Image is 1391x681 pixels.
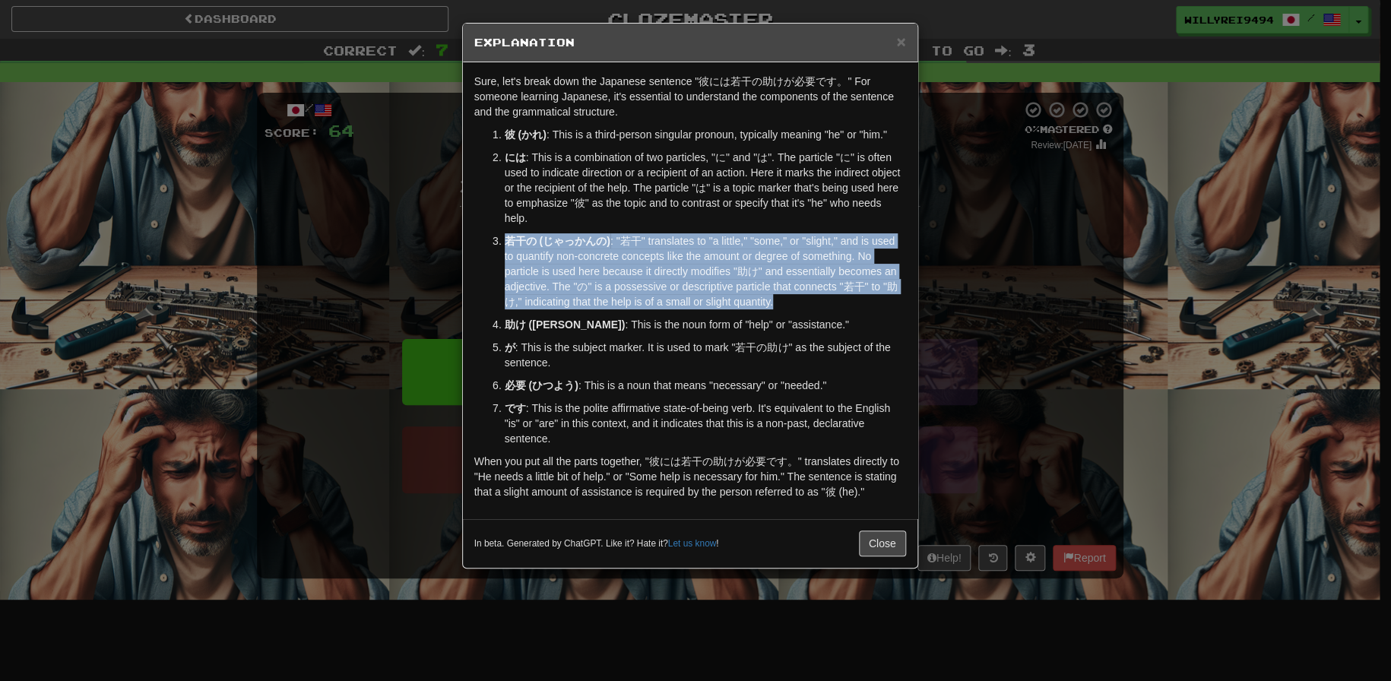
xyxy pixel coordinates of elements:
[505,341,515,353] strong: が
[505,151,526,163] strong: には
[505,379,578,391] strong: 必要 (ひつよう)
[505,401,906,446] p: : This is the polite affirmative state-of-being verb. It's equivalent to the English "is" or "are...
[859,531,906,556] button: Close
[505,378,906,393] p: : This is a noun that means "necessary" or "needed."
[896,33,905,49] button: Close
[505,235,610,247] strong: 若干の (じゃっかんの)
[505,402,526,414] strong: です
[474,537,719,550] small: In beta. Generated by ChatGPT. Like it? Hate it? !
[505,233,906,309] p: : "若干" translates to "a little," "some," or "slight," and is used to quantify non-concrete concep...
[474,74,906,119] p: Sure, let's break down the Japanese sentence "彼には若干の助けが必要です。" For someone learning Japanese, it's...
[474,35,906,50] h5: Explanation
[505,340,906,370] p: : This is the subject marker. It is used to mark "若干の助け" as the subject of the sentence.
[505,128,547,141] strong: 彼 (かれ)
[505,150,906,226] p: : This is a combination of two particles, "に" and "は". The particle "に" is often used to indicate...
[505,317,906,332] p: : This is the noun form of "help" or "assistance."
[505,127,906,142] p: : This is a third-person singular pronoun, typically meaning "he" or "him."
[896,33,905,50] span: ×
[505,318,626,331] strong: 助け ([PERSON_NAME])
[668,538,716,549] a: Let us know
[474,454,906,499] p: When you put all the parts together, "彼には若干の助けが必要です。" translates directly to "He needs a little b...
